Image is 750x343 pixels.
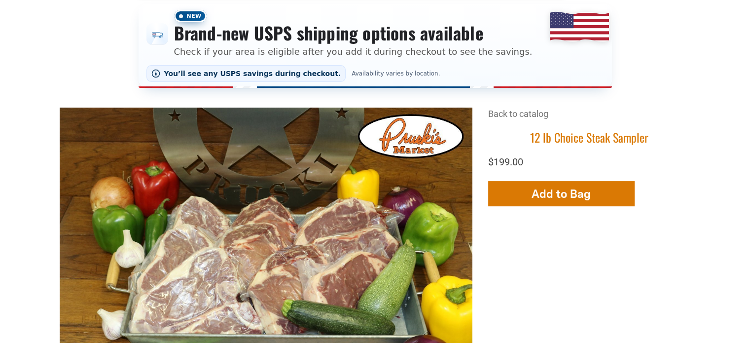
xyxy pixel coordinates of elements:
h1: 12 lb Choice Steak Sampler [488,130,691,145]
span: Add to Bag [532,187,591,201]
span: New [174,10,207,22]
button: Add to Bag [488,181,634,206]
span: You’ll see any USPS savings during checkout. [164,70,341,77]
span: $199.00 [488,156,523,168]
div: Breadcrumbs [488,108,691,130]
h3: Brand-new USPS shipping options available [174,22,533,44]
p: Check if your area is eligible after you add it during checkout to see the savings. [174,45,533,58]
a: Back to catalog [488,109,548,119]
div: Shipping options announcement [139,4,612,88]
span: Availability varies by location. [350,70,442,77]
